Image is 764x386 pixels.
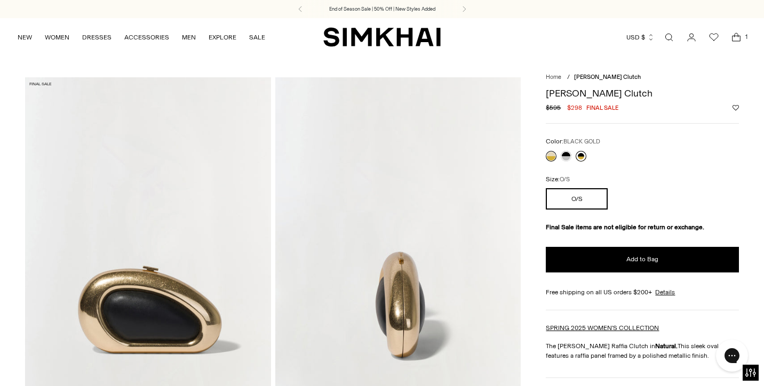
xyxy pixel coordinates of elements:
[703,27,725,48] a: Wishlist
[124,26,169,49] a: ACCESSORIES
[45,26,69,49] a: WOMEN
[626,255,658,264] span: Add to Bag
[567,73,570,82] div: /
[655,342,678,350] strong: Natural.
[82,26,112,49] a: DRESSES
[209,26,236,49] a: EXPLORE
[658,27,680,48] a: Open search modal
[563,138,600,145] span: BLACK GOLD
[567,103,582,112] span: $298
[546,223,704,231] strong: Final Sale items are not eligible for return or exchange.
[681,27,702,48] a: Go to the account page
[726,27,747,48] a: Open cart modal
[742,32,751,42] span: 1
[546,89,738,98] h1: [PERSON_NAME] Clutch
[546,341,738,360] p: The [PERSON_NAME] Raffia Clutch in This sleek oval clutch features a raffia panel framed by a pol...
[546,287,738,297] div: Free shipping on all US orders $200+
[18,26,32,49] a: NEW
[574,74,641,81] span: [PERSON_NAME] Clutch
[546,174,570,184] label: Size:
[546,247,738,272] button: Add to Bag
[182,26,196,49] a: MEN
[323,27,441,47] a: SIMKHAI
[546,324,659,332] a: SPRING 2025 WOMEN'S COLLECTION
[711,336,753,375] iframe: Gorgias live chat messenger
[655,287,675,297] a: Details
[546,188,607,210] button: O/S
[626,26,655,49] button: USD $
[9,345,107,377] iframe: Sign Up via Text for Offers
[546,136,600,147] label: Color:
[546,103,561,112] s: $595
[560,176,570,183] span: O/S
[733,104,739,111] button: Add to Wishlist
[546,73,738,82] nav: breadcrumbs
[546,74,561,81] a: Home
[249,26,265,49] a: SALE
[329,5,435,13] a: End of Season Sale | 50% Off | New Styles Added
